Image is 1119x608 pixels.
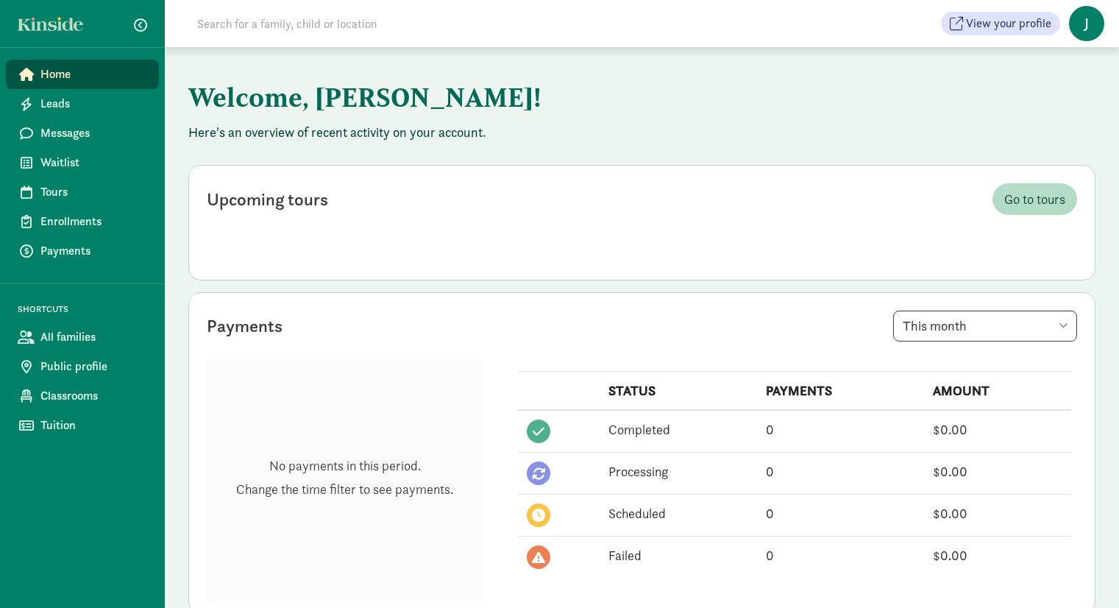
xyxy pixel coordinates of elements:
a: Tuition [6,411,159,440]
div: Failed [608,545,748,565]
th: PAYMENTS [757,372,923,411]
div: Upcoming tours [207,186,328,213]
a: All families [6,322,159,352]
th: AMOUNT [924,372,1071,411]
a: Classrooms [6,381,159,411]
div: 0 [766,462,914,481]
a: Public profile [6,352,159,381]
div: $0.00 [933,420,1062,439]
div: $0.00 [933,503,1062,523]
div: $0.00 [933,545,1062,565]
a: Leads [6,89,159,119]
a: Tours [6,177,159,207]
div: Payments [207,313,283,339]
a: Home [6,60,159,89]
span: All families [40,328,147,346]
span: Messages [40,124,147,142]
div: 0 [766,545,914,565]
span: Home [40,66,147,83]
span: Classrooms [40,387,147,405]
a: Payments [6,236,159,266]
a: Messages [6,119,159,148]
span: Waitlist [40,154,147,172]
span: Tuition [40,417,147,434]
span: J [1069,6,1104,41]
div: Scheduled [608,503,748,523]
input: Search for a family, child or location [188,9,601,38]
span: Public profile [40,358,147,375]
a: Waitlist [6,148,159,177]
p: Here's an overview of recent activity on your account. [188,124,1095,141]
div: 0 [766,503,914,523]
span: Enrollments [40,213,147,230]
a: Enrollments [6,207,159,236]
h1: Welcome, [PERSON_NAME]! [188,71,917,124]
div: Completed [608,420,748,439]
span: View your profile [966,15,1051,32]
div: Processing [608,462,748,481]
span: Tours [40,183,147,201]
span: Leads [40,95,147,113]
a: Go to tours [992,183,1077,215]
button: View your profile [941,12,1060,35]
span: Payments [40,242,147,260]
th: STATUS [600,372,757,411]
p: No payments in this period. [236,457,453,475]
span: Go to tours [1004,189,1065,209]
div: $0.00 [933,462,1062,481]
p: Change the time filter to see payments. [236,481,453,498]
div: 0 [766,420,914,439]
